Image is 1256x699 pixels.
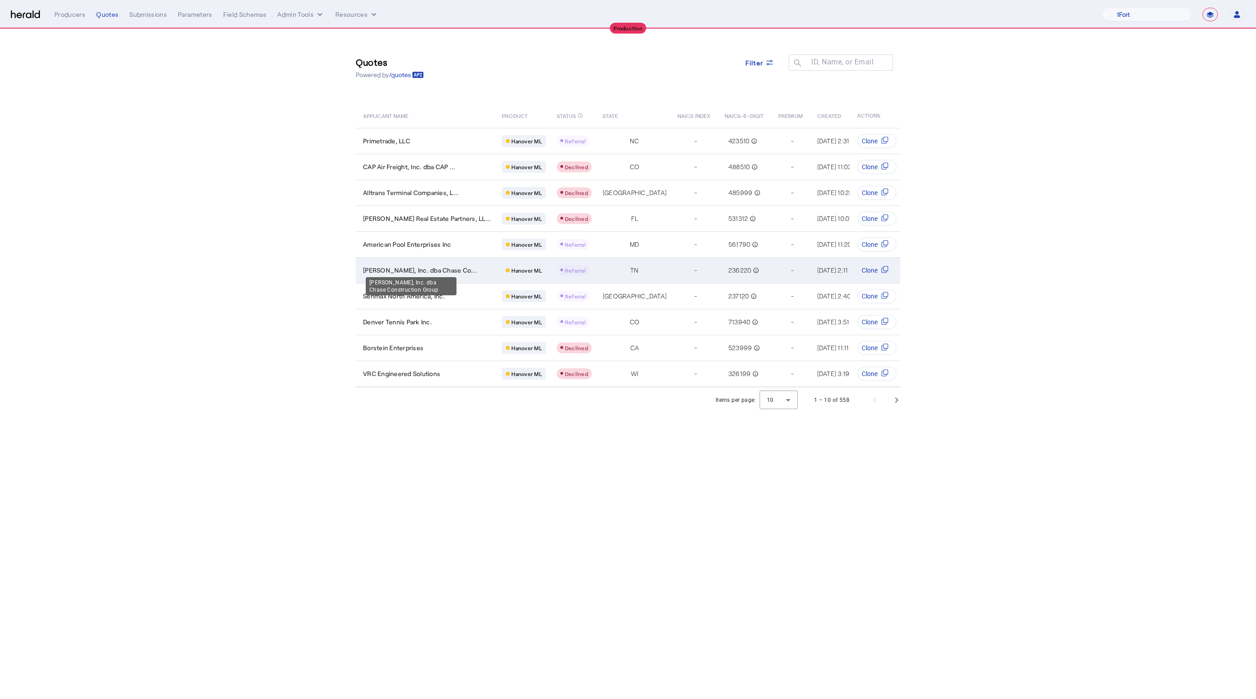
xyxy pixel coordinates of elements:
[363,162,455,171] span: CAP Air Freight, Inc. dba CAP ...
[11,10,40,19] img: Herald Logo
[511,215,542,222] span: Hanover ML
[857,186,897,200] button: Clone
[750,318,758,327] mat-icon: info_outline
[363,318,432,327] span: Denver Tennis Park Inc.
[366,277,456,295] div: [PERSON_NAME], Inc. dba Chase Construction Group
[178,10,212,19] div: Parameters
[565,371,588,377] span: Declined
[817,163,863,171] span: [DATE] 11:03 AM
[750,240,758,249] mat-icon: info_outline
[791,162,794,171] span: -
[751,369,759,378] mat-icon: info_outline
[857,315,897,329] button: Clone
[811,58,873,66] mat-label: ID, Name, or Email
[96,10,118,19] div: Quotes
[363,292,445,301] span: Serimax North America, Inc.
[752,188,760,197] mat-icon: info_outline
[694,266,697,275] span: -
[511,189,542,196] span: Hanover ML
[817,240,863,248] span: [DATE] 11:20 AM
[694,162,697,171] span: -
[789,58,804,69] mat-icon: search
[511,344,542,352] span: Hanover ML
[817,137,860,145] span: [DATE] 2:31 PM
[631,369,639,378] span: WI
[791,137,794,146] span: -
[728,266,751,275] span: 236220
[791,266,794,275] span: -
[677,111,710,120] span: NAICS INDEX
[630,343,639,352] span: CA
[363,369,440,378] span: VRC Engineered Solutions
[857,289,897,303] button: Clone
[862,343,878,352] span: Clone
[728,318,751,327] span: 713940
[694,188,697,197] span: -
[356,103,1116,387] table: Table view of all quotes submitted by your platform
[716,396,756,405] div: Items per page:
[791,318,794,327] span: -
[862,266,878,275] span: Clone
[363,240,451,249] span: American Pool Enterprises Inc
[817,266,859,274] span: [DATE] 2:11 PM
[791,188,794,197] span: -
[791,292,794,301] span: -
[565,138,586,144] span: Referral
[817,344,860,352] span: [DATE] 11:11 AM
[857,237,897,252] button: Clone
[750,162,758,171] mat-icon: info_outline
[728,369,751,378] span: 326199
[356,56,424,68] h3: Quotes
[791,369,794,378] span: -
[862,162,878,171] span: Clone
[748,214,756,223] mat-icon: info_outline
[363,343,423,352] span: Borstein Enterprises
[862,369,878,378] span: Clone
[862,137,878,146] span: Clone
[565,241,586,248] span: Referral
[728,214,748,223] span: 531312
[565,345,588,351] span: Declined
[817,215,863,222] span: [DATE] 10:01 AM
[694,292,697,301] span: -
[728,240,751,249] span: 561790
[565,267,586,274] span: Referral
[728,162,750,171] span: 488510
[363,188,459,197] span: Alltrans Terminal Companies, L...
[817,370,860,377] span: [DATE] 3:19 PM
[502,111,528,120] span: PRODUCT
[511,163,542,171] span: Hanover ML
[791,343,794,352] span: -
[850,103,901,128] th: ACTIONS
[857,341,897,355] button: Clone
[565,319,586,325] span: Referral
[557,111,576,120] span: STATUS
[738,54,782,71] button: Filter
[749,292,757,301] mat-icon: info_outline
[363,137,410,146] span: Primetrade, LLC
[728,343,752,352] span: 523999
[630,162,640,171] span: CO
[630,137,639,146] span: NC
[578,111,583,121] mat-icon: info_outline
[857,160,897,174] button: Clone
[857,367,897,381] button: Clone
[728,292,749,301] span: 237120
[356,70,424,79] p: Powered by
[817,189,864,196] span: [DATE] 10:23 AM
[749,137,757,146] mat-icon: info_outline
[817,292,862,300] span: [DATE] 2:40 PM
[565,164,588,170] span: Declined
[335,10,378,19] button: Resources dropdown menu
[862,214,878,223] span: Clone
[862,318,878,327] span: Clone
[389,70,424,79] a: /quotes
[791,240,794,249] span: -
[363,111,408,120] span: APPLICANT NAME
[886,389,908,411] button: Next page
[511,370,542,377] span: Hanover ML
[857,263,897,278] button: Clone
[694,137,697,146] span: -
[862,240,878,249] span: Clone
[694,343,697,352] span: -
